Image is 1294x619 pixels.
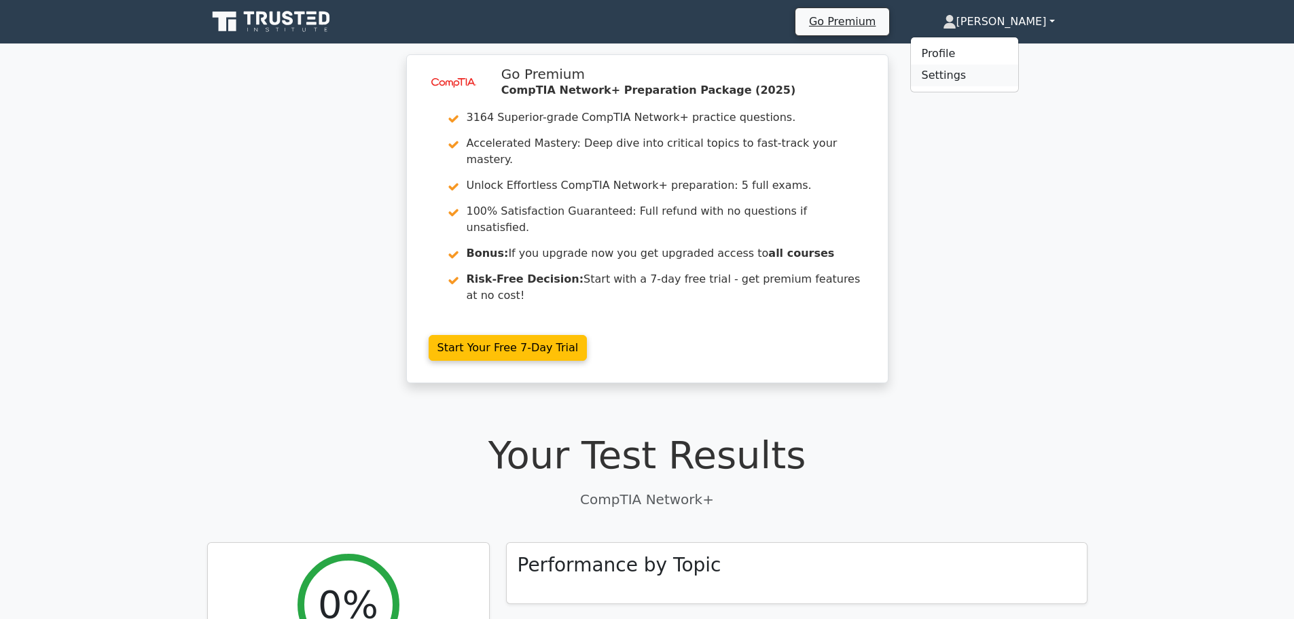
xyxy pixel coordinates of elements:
[910,8,1088,35] a: [PERSON_NAME]
[911,65,1018,86] a: Settings
[801,12,884,31] a: Go Premium
[518,554,721,577] h3: Performance by Topic
[207,432,1088,478] h1: Your Test Results
[911,43,1018,65] a: Profile
[207,489,1088,510] p: CompTIA Network+
[910,37,1019,92] ul: [PERSON_NAME]
[429,335,588,361] a: Start Your Free 7-Day Trial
